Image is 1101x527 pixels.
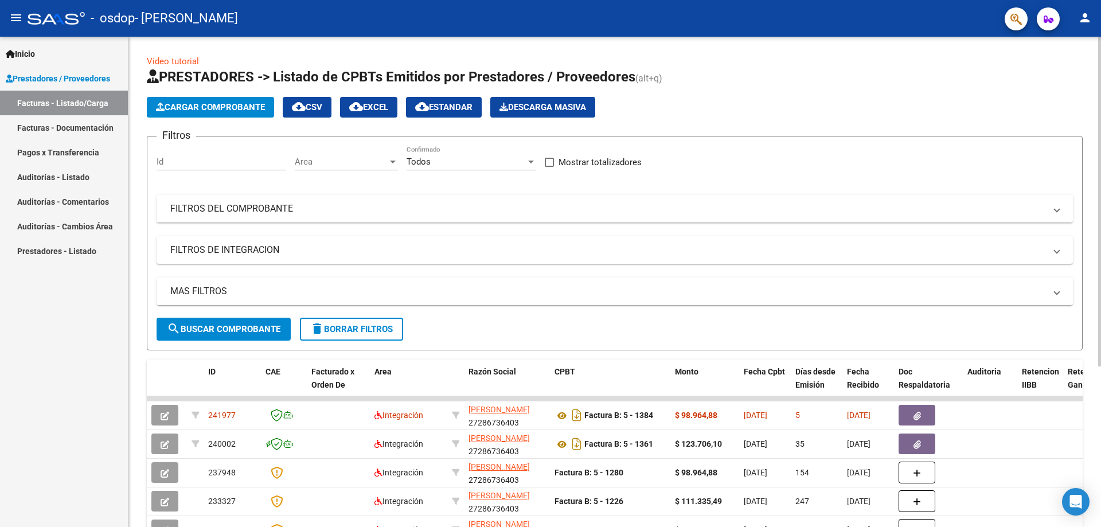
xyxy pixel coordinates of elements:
[569,406,584,424] i: Descargar documento
[266,367,280,376] span: CAE
[739,360,791,410] datatable-header-cell: Fecha Cpbt
[744,411,767,420] span: [DATE]
[170,202,1045,215] mat-panel-title: FILTROS DEL COMPROBANTE
[795,439,805,448] span: 35
[795,468,809,477] span: 154
[295,157,388,167] span: Area
[670,360,739,410] datatable-header-cell: Monto
[847,439,870,448] span: [DATE]
[1022,367,1059,389] span: Retencion IIBB
[292,102,322,112] span: CSV
[135,6,238,31] span: - [PERSON_NAME]
[555,468,623,477] strong: Factura B: 5 - 1280
[468,491,530,500] span: [PERSON_NAME]
[584,411,653,420] strong: Factura B: 5 - 1384
[147,56,199,67] a: Video tutorial
[468,405,530,414] span: [PERSON_NAME]
[156,102,265,112] span: Cargar Comprobante
[415,102,473,112] span: Estandar
[744,497,767,506] span: [DATE]
[9,11,23,25] mat-icon: menu
[374,497,423,506] span: Integración
[349,100,363,114] mat-icon: cloud_download
[675,497,722,506] strong: $ 111.335,49
[310,324,393,334] span: Borrar Filtros
[370,360,447,410] datatable-header-cell: Area
[1062,488,1090,516] div: Open Intercom Messenger
[468,432,545,456] div: 27286736403
[147,97,274,118] button: Cargar Comprobante
[791,360,842,410] datatable-header-cell: Días desde Emisión
[490,97,595,118] app-download-masive: Descarga masiva de comprobantes (adjuntos)
[407,157,431,167] span: Todos
[292,100,306,114] mat-icon: cloud_download
[6,72,110,85] span: Prestadores / Proveedores
[310,322,324,335] mat-icon: delete
[490,97,595,118] button: Descarga Masiva
[157,127,196,143] h3: Filtros
[208,439,236,448] span: 240002
[406,97,482,118] button: Estandar
[464,360,550,410] datatable-header-cell: Razón Social
[300,318,403,341] button: Borrar Filtros
[1078,11,1092,25] mat-icon: person
[208,497,236,506] span: 233327
[157,195,1073,222] mat-expansion-panel-header: FILTROS DEL COMPROBANTE
[842,360,894,410] datatable-header-cell: Fecha Recibido
[167,322,181,335] mat-icon: search
[847,367,879,389] span: Fecha Recibido
[374,367,392,376] span: Area
[374,468,423,477] span: Integración
[340,97,397,118] button: EXCEL
[635,73,662,84] span: (alt+q)
[157,318,291,341] button: Buscar Comprobante
[675,439,722,448] strong: $ 123.706,10
[795,497,809,506] span: 247
[847,497,870,506] span: [DATE]
[157,278,1073,305] mat-expansion-panel-header: MAS FILTROS
[675,367,698,376] span: Monto
[744,439,767,448] span: [DATE]
[208,367,216,376] span: ID
[261,360,307,410] datatable-header-cell: CAE
[157,236,1073,264] mat-expansion-panel-header: FILTROS DE INTEGRACION
[468,367,516,376] span: Razón Social
[170,285,1045,298] mat-panel-title: MAS FILTROS
[744,468,767,477] span: [DATE]
[744,367,785,376] span: Fecha Cpbt
[795,411,800,420] span: 5
[967,367,1001,376] span: Auditoria
[374,439,423,448] span: Integración
[550,360,670,410] datatable-header-cell: CPBT
[675,411,717,420] strong: $ 98.964,88
[307,360,370,410] datatable-header-cell: Facturado x Orden De
[349,102,388,112] span: EXCEL
[208,468,236,477] span: 237948
[468,462,530,471] span: [PERSON_NAME]
[894,360,963,410] datatable-header-cell: Doc Respaldatoria
[847,411,870,420] span: [DATE]
[311,367,354,389] span: Facturado x Orden De
[569,435,584,453] i: Descargar documento
[559,155,642,169] span: Mostrar totalizadores
[468,489,545,513] div: 27286736403
[6,48,35,60] span: Inicio
[374,411,423,420] span: Integración
[584,440,653,449] strong: Factura B: 5 - 1361
[147,69,635,85] span: PRESTADORES -> Listado de CPBTs Emitidos por Prestadores / Proveedores
[847,468,870,477] span: [DATE]
[91,6,135,31] span: - osdop
[555,497,623,506] strong: Factura B: 5 - 1226
[499,102,586,112] span: Descarga Masiva
[1017,360,1063,410] datatable-header-cell: Retencion IIBB
[208,411,236,420] span: 241977
[899,367,950,389] span: Doc Respaldatoria
[963,360,1017,410] datatable-header-cell: Auditoria
[167,324,280,334] span: Buscar Comprobante
[795,367,835,389] span: Días desde Emisión
[283,97,331,118] button: CSV
[415,100,429,114] mat-icon: cloud_download
[170,244,1045,256] mat-panel-title: FILTROS DE INTEGRACION
[204,360,261,410] datatable-header-cell: ID
[555,367,575,376] span: CPBT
